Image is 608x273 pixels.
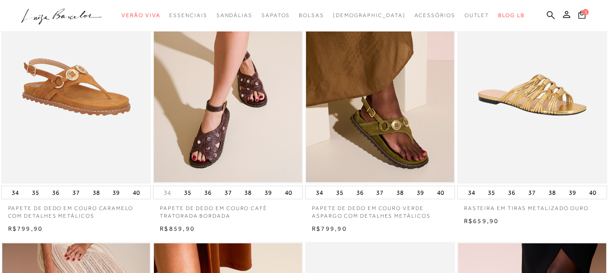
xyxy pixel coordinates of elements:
span: Sapatos [261,12,290,18]
button: 40 [130,186,143,199]
a: PAPETE DE DEDO EM COURO CARAMELO COM DETALHES METÁLICOS [1,199,151,220]
a: PAPETE DE DEDO EM COURO CAFÉ TRATORADA BORDADA [153,199,303,220]
span: Bolsas [299,12,324,18]
button: 38 [546,186,558,199]
a: noSubCategoriesText [333,7,405,24]
button: 38 [90,186,103,199]
button: 37 [70,186,82,199]
button: 34 [161,188,174,197]
button: 39 [414,186,427,199]
button: 36 [202,186,214,199]
span: 1 [582,9,589,15]
span: R$799,90 [8,225,43,232]
a: BLOG LB [498,7,524,24]
span: Sandálias [216,12,252,18]
button: 1 [576,10,588,22]
span: Verão Viva [122,12,160,18]
button: 38 [394,186,406,199]
a: noSubCategoriesText [122,7,160,24]
span: [DEMOGRAPHIC_DATA] [333,12,405,18]
button: 34 [465,186,478,199]
button: 35 [29,186,42,199]
button: 35 [485,186,498,199]
button: 39 [110,186,122,199]
span: R$859,90 [160,225,195,232]
button: 38 [242,186,254,199]
span: Outlet [464,12,490,18]
span: BLOG LB [498,12,524,18]
a: noSubCategoriesText [299,7,324,24]
button: 40 [282,186,295,199]
a: noSubCategoriesText [169,7,207,24]
a: noSubCategoriesText [216,7,252,24]
button: 39 [262,186,275,199]
span: Essenciais [169,12,207,18]
button: 34 [313,186,326,199]
a: noSubCategoriesText [261,7,290,24]
button: 37 [222,186,234,199]
button: 40 [434,186,447,199]
a: PAPETE DE DEDO EM COURO VERDE ASPARGO COM DETALHES METÁLICOS [305,199,455,220]
button: 40 [586,186,599,199]
span: R$659,90 [464,217,499,224]
button: 35 [333,186,346,199]
button: 36 [50,186,62,199]
button: 35 [181,186,194,199]
button: 37 [374,186,386,199]
a: noSubCategoriesText [464,7,490,24]
a: noSubCategoriesText [414,7,455,24]
button: 37 [526,186,538,199]
button: 36 [354,186,366,199]
button: 36 [505,186,518,199]
span: R$799,90 [312,225,347,232]
button: 34 [9,186,22,199]
span: Acessórios [414,12,455,18]
a: RASTEIRA EM TIRAS METALIZADO OURO [457,199,607,212]
button: 39 [566,186,579,199]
